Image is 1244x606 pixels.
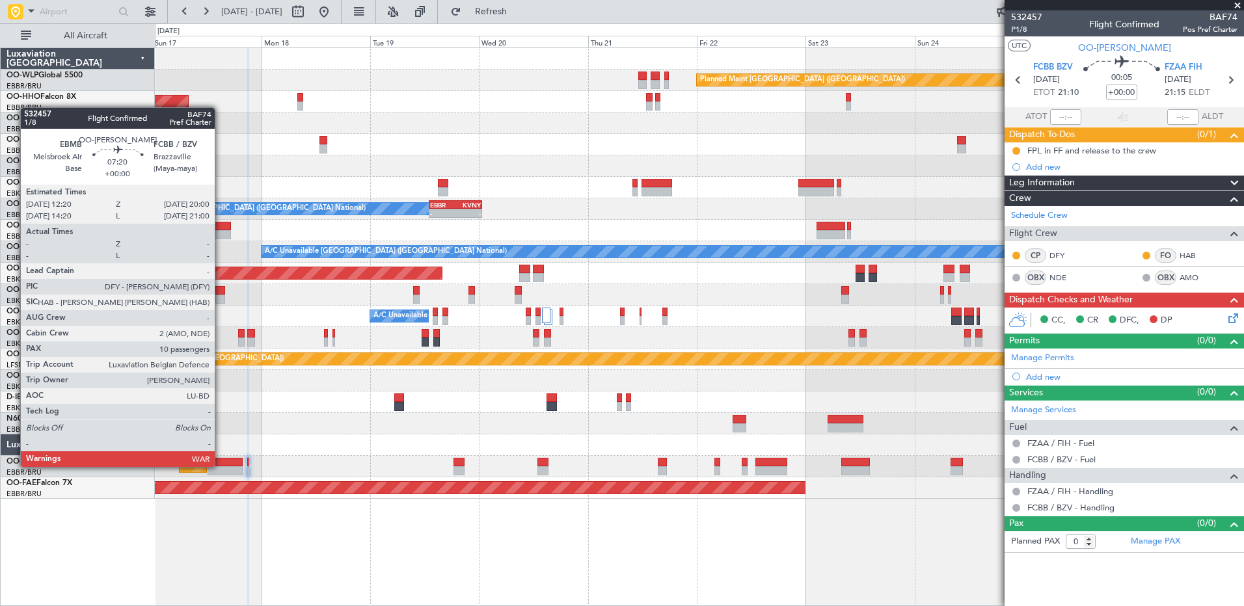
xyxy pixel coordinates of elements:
a: Manage Permits [1011,352,1074,365]
a: OO-ZUNCessna Citation CJ4 [7,329,111,337]
div: Planned Maint [GEOGRAPHIC_DATA] ([GEOGRAPHIC_DATA]) [700,70,905,90]
span: OO-SLM [7,243,38,251]
a: OO-GPEFalcon 900EX EASy II [7,222,115,230]
span: OO-GPE [7,222,37,230]
span: Dispatch To-Dos [1009,127,1075,142]
a: EBBR/BRU [7,210,42,220]
span: DFC, [1120,314,1139,327]
a: NDE [1049,272,1079,283]
a: OO-ROKCessna Citation CJ4 [7,286,111,294]
span: Refresh [464,7,519,16]
a: FCBB / BZV - Handling [1027,502,1115,513]
span: Crew [1009,191,1031,206]
a: EBKT/KJK [7,339,39,349]
button: UTC [1008,40,1031,51]
div: FO [1155,248,1176,263]
span: OO-LXA [7,308,37,315]
a: EBKT/KJK [7,296,39,306]
div: - [455,209,481,217]
span: Fuel [1009,420,1027,435]
a: FZAA / FIH - Fuel [1027,438,1094,449]
span: 21:15 [1165,86,1185,99]
a: EBKT/KJK [7,403,39,413]
a: OO-FSXFalcon 7X [7,179,72,187]
span: OO-FAE [7,479,36,487]
label: Planned PAX [1011,535,1060,548]
button: All Aircraft [14,25,141,46]
div: Planned Maint [GEOGRAPHIC_DATA] ([GEOGRAPHIC_DATA] National) [183,456,418,476]
span: 00:05 [1111,72,1132,85]
span: P1/8 [1011,24,1042,35]
div: Sun 24 [915,36,1023,47]
div: Mon 18 [262,36,370,47]
div: Sat 23 [805,36,914,47]
span: OO-LUX [7,350,37,358]
a: Manage PAX [1131,535,1180,548]
span: All Aircraft [34,31,137,40]
a: OO-LUXCessna Citation CJ4 [7,350,109,358]
span: FZAA FIH [1165,61,1202,74]
span: OO-FSX [7,179,36,187]
a: EBKT/KJK [7,382,39,391]
a: OO-WLPGlobal 5500 [7,72,83,79]
span: OO-[PERSON_NAME] [7,458,86,466]
a: OO-JIDCessna CJ1 525 [7,372,91,380]
a: EBBR/BRU [7,231,42,241]
a: LFSN/ENC [7,360,42,370]
input: Airport [40,2,115,21]
div: A/C Unavailable [GEOGRAPHIC_DATA] ([GEOGRAPHIC_DATA] National) [265,242,507,261]
button: Refresh [444,1,522,22]
span: OO-[PERSON_NAME] [1078,41,1171,55]
span: 21:10 [1058,86,1079,99]
span: OO-HHO [7,93,40,101]
span: CR [1087,314,1098,327]
a: EBBR/BRU [7,468,42,477]
a: Schedule Crew [1011,209,1068,222]
div: Sun 17 [152,36,261,47]
span: DP [1161,314,1172,327]
span: ATOT [1025,111,1047,124]
a: EBKT/KJK [7,274,39,284]
span: [DATE] [1033,73,1060,86]
span: (0/1) [1197,127,1216,141]
span: [DATE] - [DATE] [221,6,282,18]
a: OO-LAHFalcon 7X [7,200,74,208]
div: [DATE] [157,26,180,37]
span: ELDT [1189,86,1210,99]
a: OO-VSFFalcon 8X [7,114,72,122]
div: Flight Confirmed [1089,18,1159,31]
span: OO-NSG [7,265,39,272]
a: OO-AIEFalcon 7X [7,157,70,165]
a: EBBR/BRU [7,124,42,134]
a: EBBR/BRU [7,489,42,499]
div: Fri 22 [697,36,805,47]
a: EBKT/KJK [7,317,39,327]
a: OO-LXACessna Citation CJ4 [7,308,109,315]
div: Thu 21 [588,36,697,47]
span: N604GF [7,415,37,423]
span: OO-AIE [7,157,34,165]
a: N604GFChallenger 604 [7,415,93,423]
a: OO-SLMCessna Citation XLS [7,243,110,251]
span: ALDT [1202,111,1223,124]
span: (0/0) [1197,385,1216,399]
a: FCBB / BZV - Fuel [1027,454,1096,465]
span: Pos Pref Charter [1183,24,1237,35]
span: D-IBLU [7,393,32,401]
span: [DATE] [1165,73,1191,86]
a: EBKT/KJK [7,189,39,198]
a: OO-ELKFalcon 8X [7,136,72,144]
a: EBBR/BRU [7,81,42,91]
input: --:-- [1050,109,1081,125]
a: OO-FAEFalcon 7X [7,479,72,487]
span: BAF74 [1183,10,1237,24]
a: HAB [1180,250,1209,261]
a: EBBR/BRU [7,167,42,177]
span: ETOT [1033,86,1055,99]
span: FCBB BZV [1033,61,1073,74]
span: OO-ZUN [7,329,39,337]
div: OBX [1155,270,1176,285]
a: OO-HHOFalcon 8X [7,93,76,101]
div: FPL in FF and release to the crew [1027,145,1156,156]
span: OO-VSF [7,114,36,122]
